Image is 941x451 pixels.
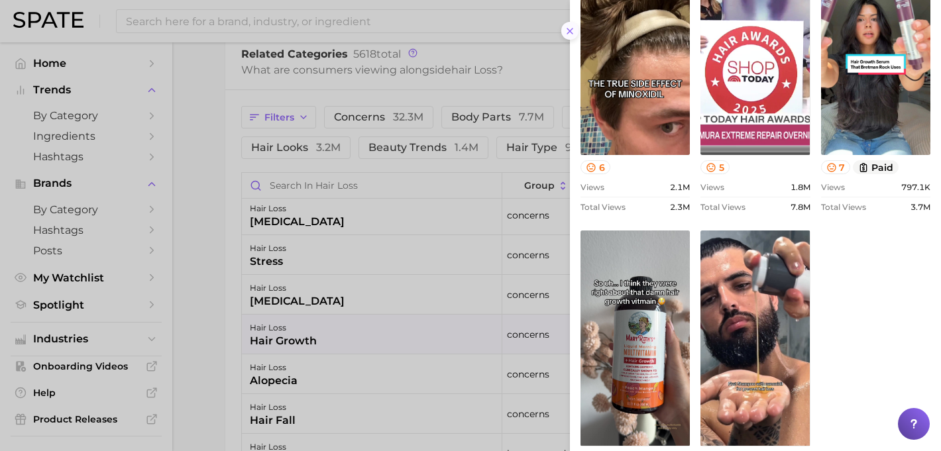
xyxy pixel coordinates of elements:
[670,182,690,192] span: 2.1m
[700,202,746,212] span: Total Views
[821,182,845,192] span: Views
[821,202,866,212] span: Total Views
[700,160,730,174] button: 5
[581,160,610,174] button: 6
[901,182,930,192] span: 797.1k
[581,202,626,212] span: Total Views
[791,182,810,192] span: 1.8m
[791,202,810,212] span: 7.8m
[821,160,851,174] button: 7
[911,202,930,212] span: 3.7m
[670,202,690,212] span: 2.3m
[700,182,724,192] span: Views
[853,160,899,174] button: paid
[581,182,604,192] span: Views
